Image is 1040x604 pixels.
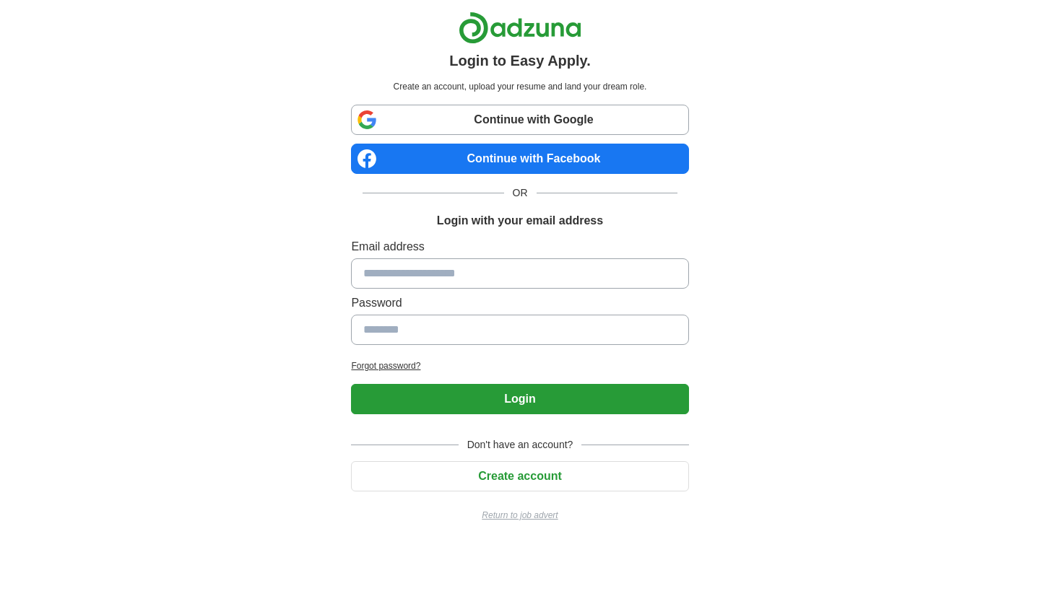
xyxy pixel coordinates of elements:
a: Continue with Google [351,105,688,135]
a: Continue with Facebook [351,144,688,174]
a: Forgot password? [351,359,688,372]
p: Create an account, upload your resume and land your dream role. [354,80,685,93]
h1: Login to Easy Apply. [449,50,591,71]
a: Return to job advert [351,509,688,522]
button: Create account [351,461,688,491]
label: Password [351,294,688,312]
span: OR [504,185,537,201]
a: Create account [351,470,688,482]
button: Login [351,384,688,414]
span: Don't have an account? [459,437,582,452]
h1: Login with your email address [437,212,603,229]
label: Email address [351,238,688,255]
img: Adzuna logo [459,12,581,44]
